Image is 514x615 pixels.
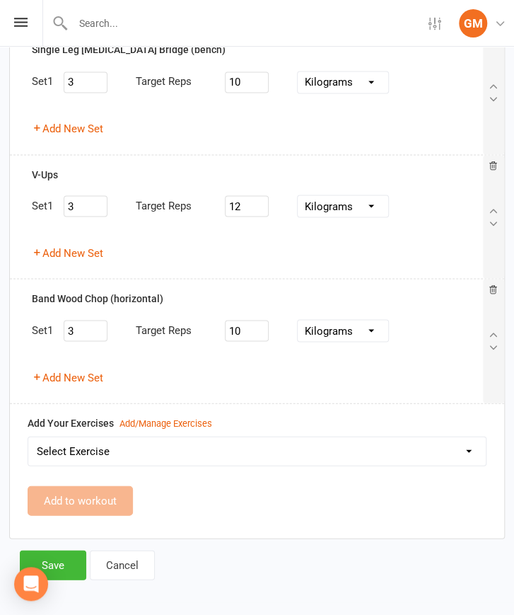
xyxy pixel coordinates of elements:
[64,320,107,341] input: #
[136,199,192,212] div: Target Reps
[225,320,269,341] input: #
[32,166,58,182] label: V-Ups
[136,75,192,88] div: Target Reps
[136,323,192,336] div: Target Reps
[32,42,226,57] label: Single Leg [MEDICAL_DATA] Bridge (bench)
[28,415,212,431] label: Add Your Exercises
[32,199,53,212] div: Set 1
[459,9,487,38] div: GM
[225,195,269,217] input: #
[14,567,48,601] div: Open Intercom Messenger
[10,279,504,403] div: Band Wood Chop (horizontal)Set1Target RepsAdd New Set
[32,323,53,336] div: Set 1
[10,30,504,154] div: Single Leg [MEDICAL_DATA] Bridge (bench)Set1Target RepsAdd New Set
[20,550,86,580] button: Save
[119,416,212,431] button: Add Your Exercises
[69,13,411,33] input: Search...
[225,71,269,93] input: #
[64,71,107,93] input: #
[90,550,155,580] a: Cancel
[32,369,103,386] button: Add New Set
[32,290,163,306] label: Band Wood Chop (horizontal)
[32,75,53,88] div: Set 1
[32,244,103,261] button: Add New Set
[10,155,504,279] div: V-UpsSet1Target RepsAdd New Set
[119,416,212,431] div: Add/Manage Exercises
[32,120,103,137] button: Add New Set
[64,195,107,217] input: #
